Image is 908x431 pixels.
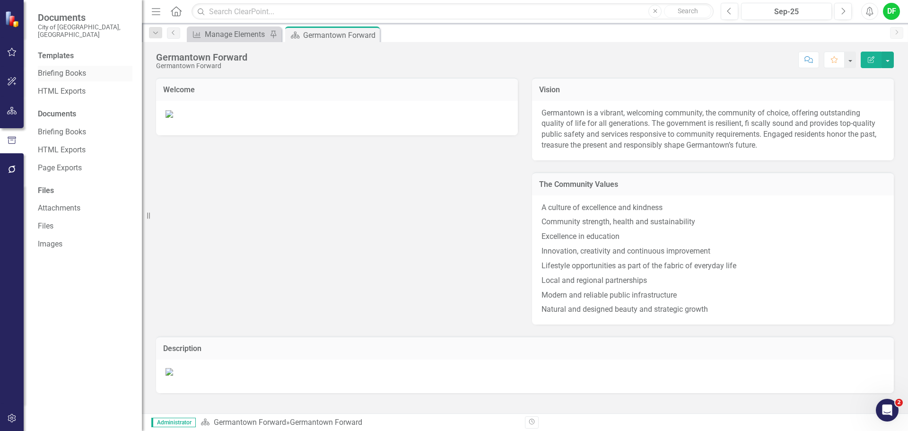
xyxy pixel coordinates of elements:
[166,110,173,118] img: 198-077_GermantownForward2035_Layout_rev2%20(4)_Page_01%20v2.jpg
[38,145,132,156] a: HTML Exports
[38,86,132,97] a: HTML Exports
[541,202,884,215] p: A culture of excellence and kindness
[290,418,362,427] div: Germantown Forward
[541,288,884,303] p: Modern and reliable public infrastructure
[38,109,132,120] div: Documents
[303,29,377,41] div: Germantown Forward
[38,12,132,23] span: Documents
[876,399,899,422] iframe: Intercom live chat
[166,368,173,376] img: 198-077_GermantownForward2035_Layout_rev2%20(4)_Page_07.jpg
[38,127,132,138] a: Briefing Books
[156,52,247,62] div: Germantown Forward
[151,418,196,427] span: Administrator
[38,163,132,174] a: Page Exports
[541,215,884,229] p: Community strength, health and sustainability
[38,68,132,79] a: Briefing Books
[895,399,903,406] span: 2
[38,203,132,214] a: Attachments
[201,417,518,428] div: »
[38,185,132,196] div: Files
[163,86,511,94] h3: Welcome
[214,418,286,427] a: Germantown Forward
[541,302,884,315] p: Natural and designed beauty and strategic growth
[678,7,698,15] span: Search
[541,244,884,259] p: Innovation, creativity and continuous improvement
[541,229,884,244] p: Excellence in education
[156,62,247,70] div: Germantown Forward
[38,221,132,232] a: Files
[205,28,267,40] div: Manage Elements
[5,10,21,27] img: ClearPoint Strategy
[539,86,887,94] h3: Vision
[883,3,900,20] button: DF
[189,28,267,40] a: Manage Elements
[744,6,829,18] div: Sep-25
[664,5,711,18] button: Search
[163,344,887,353] h3: Description
[192,3,714,20] input: Search ClearPoint...
[541,273,884,288] p: Local and regional partnerships
[741,3,832,20] button: Sep-25
[541,108,884,151] p: Germantown is a vibrant, welcoming community, the community of choice, offering outstanding quali...
[541,259,884,273] p: Lifestyle opportunities as part of the fabric of everyday life
[539,180,887,189] h3: The Community Values
[38,239,132,250] a: Images
[38,51,132,62] div: Templates
[38,23,132,39] small: City of [GEOGRAPHIC_DATA], [GEOGRAPHIC_DATA]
